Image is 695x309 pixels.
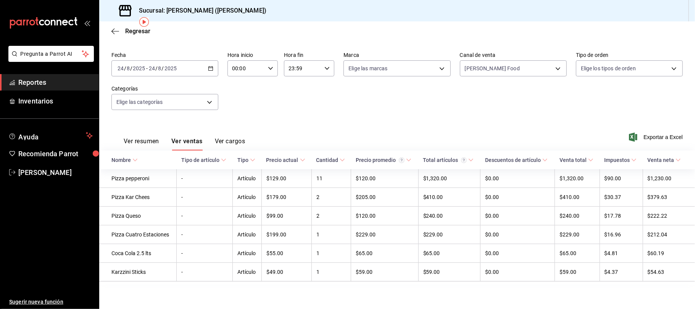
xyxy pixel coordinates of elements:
[117,65,124,71] input: --
[423,157,474,163] span: Total artículos
[630,133,683,142] button: Exportar a Excel
[351,244,418,263] td: $65.00
[132,65,145,71] input: ----
[481,225,555,244] td: $0.00
[233,207,262,225] td: Artículo
[99,263,177,281] td: Karzzini Sticks
[485,157,548,163] span: Descuentos de artículo
[130,65,132,71] span: /
[262,263,312,281] td: $49.00
[418,188,481,207] td: $410.00
[356,157,411,163] span: Precio promedio
[233,225,262,244] td: Artículo
[124,65,126,71] span: /
[311,207,351,225] td: 2
[481,244,555,263] td: $0.00
[311,244,351,263] td: 1
[311,263,351,281] td: 1
[116,98,163,106] span: Elige las categorías
[266,157,305,163] span: Precio actual
[181,157,226,163] span: Tipo de artículo
[262,207,312,225] td: $99.00
[262,225,312,244] td: $199.00
[133,6,266,15] h3: Sucursal: [PERSON_NAME] ([PERSON_NAME])
[139,17,149,27] img: Tooltip marker
[311,188,351,207] td: 2
[555,207,600,225] td: $240.00
[111,53,218,58] label: Fecha
[18,149,93,159] span: Recomienda Parrot
[351,188,418,207] td: $205.00
[125,28,150,35] span: Regresar
[481,169,555,188] td: $0.00
[481,188,555,207] td: $0.00
[177,263,233,281] td: -
[99,225,177,244] td: Pizza Cuatro Estaciones
[21,50,82,58] span: Pregunta a Parrot AI
[99,169,177,188] td: Pizza pepperoni
[560,157,593,163] span: Venta total
[460,53,567,58] label: Canal de venta
[99,244,177,263] td: Coca Cola 2.5 lts
[148,65,155,71] input: --
[177,244,233,263] td: -
[418,225,481,244] td: $229.00
[18,77,93,87] span: Reportes
[9,298,93,306] span: Sugerir nueva función
[124,138,245,150] div: navigation tabs
[266,157,298,163] div: Precio actual
[581,65,636,72] span: Elige los tipos de orden
[146,65,148,71] span: -
[600,169,643,188] td: $90.00
[177,207,233,225] td: -
[5,55,94,63] a: Pregunta a Parrot AI
[111,157,131,163] div: Nombre
[604,157,637,163] span: Impuestos
[481,263,555,281] td: $0.00
[555,244,600,263] td: $65.00
[600,244,643,263] td: $4.81
[177,169,233,188] td: -
[155,65,158,71] span: /
[576,53,683,58] label: Tipo de orden
[643,169,695,188] td: $1,230.00
[18,96,93,106] span: Inventarios
[647,157,681,163] span: Venta neta
[227,53,278,58] label: Hora inicio
[351,207,418,225] td: $120.00
[262,169,312,188] td: $129.00
[316,157,345,163] span: Cantidad
[311,169,351,188] td: 11
[164,65,177,71] input: ----
[643,188,695,207] td: $379.63
[18,131,83,140] span: Ayuda
[356,157,405,163] div: Precio promedio
[99,188,177,207] td: Pizza Kar Chees
[418,244,481,263] td: $65.00
[647,157,674,163] div: Venta neta
[600,207,643,225] td: $17.78
[555,169,600,188] td: $1,320.00
[343,53,450,58] label: Marca
[233,244,262,263] td: Artículo
[158,65,162,71] input: --
[465,65,520,72] span: [PERSON_NAME] Food
[418,169,481,188] td: $1,320.00
[351,225,418,244] td: $229.00
[262,244,312,263] td: $55.00
[418,263,481,281] td: $59.00
[555,263,600,281] td: $59.00
[643,225,695,244] td: $212.04
[418,207,481,225] td: $240.00
[171,138,203,150] button: Ver ventas
[555,225,600,244] td: $229.00
[600,263,643,281] td: $4.37
[177,188,233,207] td: -
[399,157,405,163] svg: Precio promedio = Total artículos / cantidad
[284,53,334,58] label: Hora fin
[600,188,643,207] td: $30.37
[600,225,643,244] td: $16.96
[233,188,262,207] td: Artículo
[237,157,255,163] span: Tipo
